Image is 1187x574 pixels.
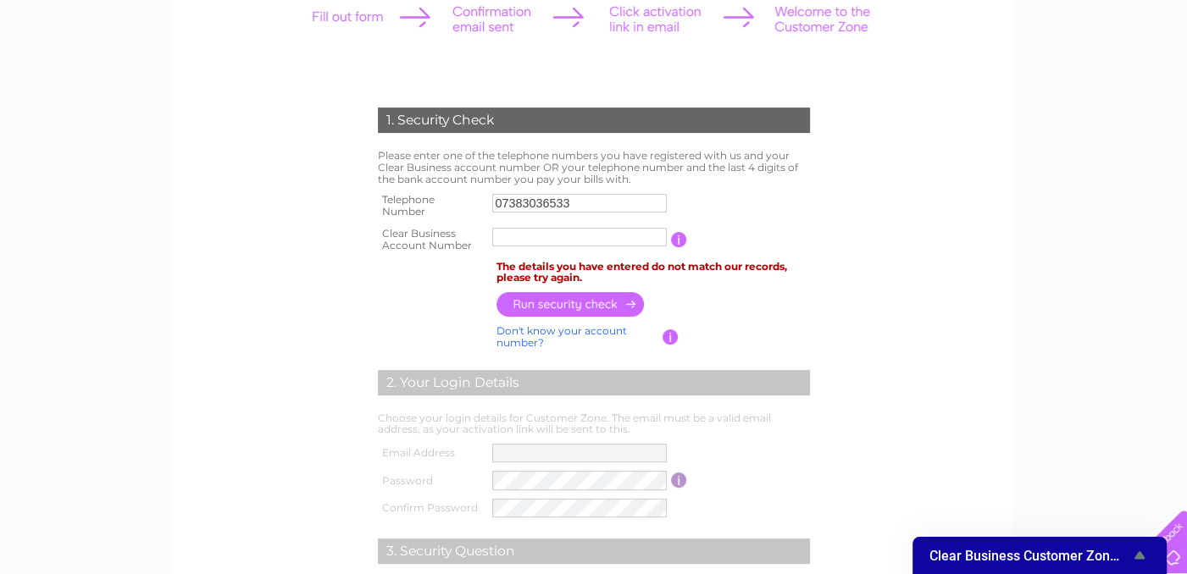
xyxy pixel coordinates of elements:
img: logo.png [42,44,128,96]
a: 0333 014 3131 [868,8,985,30]
th: Clear Business Account Number [374,223,489,257]
input: Information [663,329,679,345]
button: Show survey - Clear Business Customer Zone Survey [929,545,1150,566]
input: Information [671,232,687,247]
div: Clear Business is a trading name of Verastar Limited (registered in [GEOGRAPHIC_DATA] No. 3667643... [194,9,995,82]
div: 1. Security Check [378,108,810,133]
input: Information [671,472,687,488]
a: Water [950,72,982,85]
td: Please enter one of the telephone numbers you have registered with us and your Clear Business acc... [374,146,814,189]
a: Blog [1101,72,1125,85]
div: 3. Security Question [378,538,810,564]
th: Password [374,466,489,494]
th: Confirm Password [374,494,489,522]
a: Don't know your account number? [496,324,627,349]
th: Email Address [374,439,489,466]
span: Clear Business Customer Zone Survey [929,548,1129,564]
a: Telecoms [1040,72,1090,85]
a: Contact [1135,72,1177,85]
th: Telephone Number [374,189,489,223]
td: Choose your login details for Customer Zone. The email must be a valid email address, as your act... [374,408,814,440]
a: Energy [992,72,1029,85]
td: The details you have entered do not match our records, please try again. [492,257,814,289]
div: 2. Your Login Details [378,370,810,395]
